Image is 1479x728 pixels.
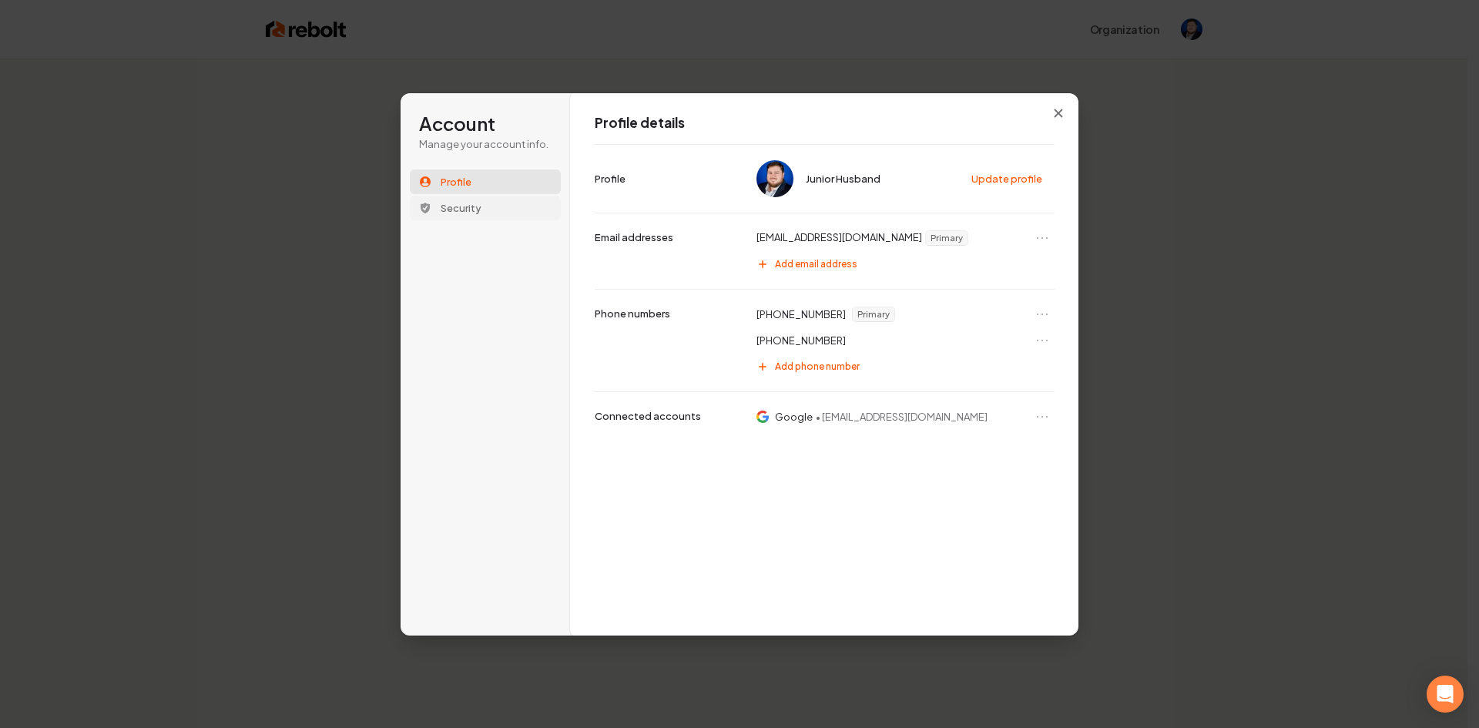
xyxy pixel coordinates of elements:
button: Open menu [1033,229,1051,247]
button: Update profile [964,167,1051,190]
img: Google [756,410,769,424]
p: Google [775,410,813,424]
span: Add email address [775,258,857,270]
span: Add phone number [775,361,860,373]
button: Add phone number [749,354,1055,379]
span: Primary [926,231,968,245]
button: Add email address [749,252,1055,277]
h1: Account [419,112,552,136]
h1: Profile details [595,114,1055,133]
p: [PHONE_NUMBER] [756,334,846,347]
div: Open Intercom Messenger [1427,676,1464,713]
img: Junior Husband [756,160,793,197]
p: Phone numbers [595,307,670,320]
p: [PHONE_NUMBER] [756,307,846,321]
button: Open menu [1033,408,1051,426]
button: Open menu [1033,305,1051,324]
span: Security [441,201,481,215]
p: Email addresses [595,230,673,244]
span: • [EMAIL_ADDRESS][DOMAIN_NAME] [816,410,988,424]
button: Close modal [1045,99,1072,127]
p: Manage your account info. [419,137,552,151]
button: Open menu [1033,331,1051,350]
span: Primary [853,307,894,321]
button: Profile [410,169,561,194]
span: Junior Husband [806,172,880,186]
span: Profile [441,175,471,189]
p: Profile [595,172,625,186]
p: Connected accounts [595,409,701,423]
p: [EMAIL_ADDRESS][DOMAIN_NAME] [756,230,922,246]
button: Security [410,196,561,220]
